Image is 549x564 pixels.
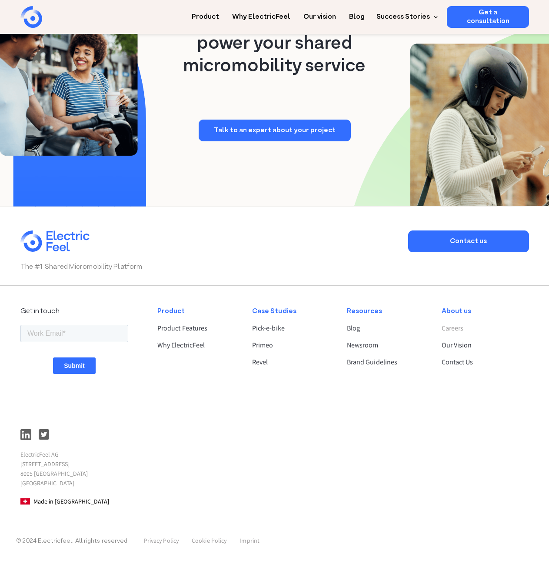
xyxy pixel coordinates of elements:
a: Why ElectricFeel [157,340,237,350]
a: Imprint [240,537,260,544]
a: Newsroom [347,340,427,350]
p: © 2024 Electricfeel. All rights reserved. [16,536,129,547]
p: The #1 Shared Micromobility Platform [20,262,400,272]
h2: Get the #1 solution to power your shared micromobility service [175,13,373,77]
a: Blog [349,6,365,22]
a: Talk to an expert about your project [199,120,351,141]
iframe: Chatbot [492,507,537,552]
a: Pick-e-bike [252,323,332,334]
a: Cookie Policy [192,537,226,544]
a: Primeo [252,340,332,350]
a: Product Features [157,323,237,334]
a: Blog [347,323,427,334]
p: ElectricFeel AG [STREET_ADDRESS] 8005 [GEOGRAPHIC_DATA] [GEOGRAPHIC_DATA] [20,450,128,488]
a: Our vision [303,6,336,22]
iframe: Form 1 [20,323,128,419]
div: Get in touch [20,306,128,317]
a: Product [192,6,219,22]
div: Success Stories [376,12,430,22]
a: Privacy Policy [144,537,179,544]
a: Our Vision [442,340,522,350]
a: Revel [252,357,332,367]
div: Resources [347,306,427,317]
p: Made in [GEOGRAPHIC_DATA] [20,497,128,506]
div: Success Stories [371,6,440,28]
a: Why ElectricFeel [232,6,290,22]
a: Careers [442,323,522,334]
a: Contact us [408,230,529,252]
div: Product [157,306,237,317]
a: Get a consultation [447,6,529,28]
a: Contact Us [442,357,522,367]
a: Brand Guidelines [347,357,427,367]
div: Case Studies [252,306,332,317]
a: home [20,6,90,28]
div: About us [442,306,522,317]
